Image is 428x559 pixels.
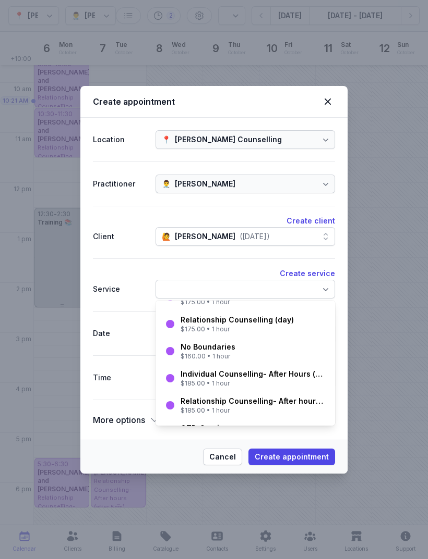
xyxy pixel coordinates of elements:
[93,133,147,146] div: Location
[287,215,335,227] button: Create client
[248,449,335,465] button: Create appointment
[181,379,327,388] div: $185.00 • 1 hour
[93,178,147,190] div: Practitioner
[175,133,282,146] div: [PERSON_NAME] Counselling
[181,325,294,333] div: $175.00 • 1 hour
[93,95,320,108] div: Create appointment
[181,423,233,433] div: QTP-Services
[203,449,242,465] button: Cancel
[93,413,145,427] span: More options
[181,298,284,306] div: $175.00 • 1 hour
[209,451,236,463] span: Cancel
[93,327,147,340] div: Date
[181,369,327,379] div: Individual Counselling- After Hours (after 5pm)
[280,267,335,280] button: Create service
[175,178,235,190] div: [PERSON_NAME]
[162,133,171,146] div: 📍
[181,315,294,325] div: Relationship Counselling (day)
[181,352,235,361] div: $160.00 • 1 hour
[181,396,327,406] div: Relationship Counselling- After hours (after 5pm)
[93,371,147,384] div: Time
[255,451,329,463] span: Create appointment
[162,178,171,190] div: 👨‍⚕️
[93,283,147,295] div: Service
[162,230,171,243] div: 🙋️
[93,230,147,243] div: Client
[181,342,235,352] div: No Boundaries
[181,406,327,415] div: $185.00 • 1 hour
